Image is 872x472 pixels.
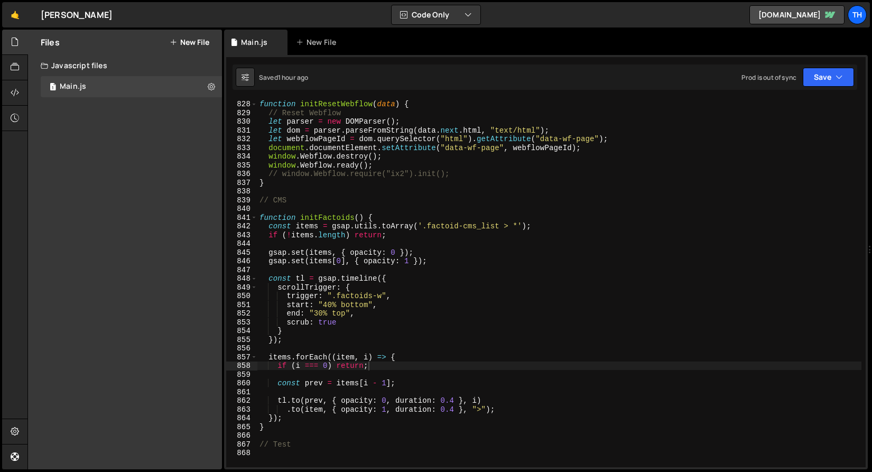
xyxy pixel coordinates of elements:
[226,117,257,126] div: 830
[170,38,209,47] button: New File
[226,379,257,388] div: 860
[226,371,257,380] div: 859
[226,214,257,223] div: 841
[226,222,257,231] div: 842
[226,257,257,266] div: 846
[226,292,257,301] div: 850
[41,36,60,48] h2: Files
[226,344,257,353] div: 856
[741,73,796,82] div: Prod is out of sync
[226,414,257,423] div: 864
[226,144,257,153] div: 833
[226,135,257,144] div: 832
[41,8,113,21] div: [PERSON_NAME]
[226,179,257,188] div: 837
[241,37,267,48] div: Main.js
[803,68,854,87] button: Save
[50,84,56,92] span: 1
[226,327,257,336] div: 854
[226,440,257,449] div: 867
[226,126,257,135] div: 831
[226,309,257,318] div: 852
[226,388,257,397] div: 861
[226,431,257,440] div: 866
[226,266,257,275] div: 847
[226,231,257,240] div: 843
[226,301,257,310] div: 851
[226,248,257,257] div: 845
[226,353,257,362] div: 857
[278,73,309,82] div: 1 hour ago
[226,274,257,283] div: 848
[226,109,257,118] div: 829
[226,170,257,179] div: 836
[226,161,257,170] div: 835
[226,318,257,327] div: 853
[2,2,28,27] a: 🤙
[226,283,257,292] div: 849
[226,362,257,371] div: 858
[259,73,308,82] div: Saved
[226,187,257,196] div: 838
[226,449,257,458] div: 868
[226,239,257,248] div: 844
[226,196,257,205] div: 839
[226,423,257,432] div: 865
[749,5,845,24] a: [DOMAIN_NAME]
[226,205,257,214] div: 840
[226,396,257,405] div: 862
[392,5,480,24] button: Code Only
[226,152,257,161] div: 834
[226,100,257,109] div: 828
[28,55,222,76] div: Javascript files
[60,82,86,91] div: Main.js
[848,5,867,24] a: Th
[226,405,257,414] div: 863
[41,76,222,97] div: 16840/46037.js
[226,336,257,345] div: 855
[296,37,340,48] div: New File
